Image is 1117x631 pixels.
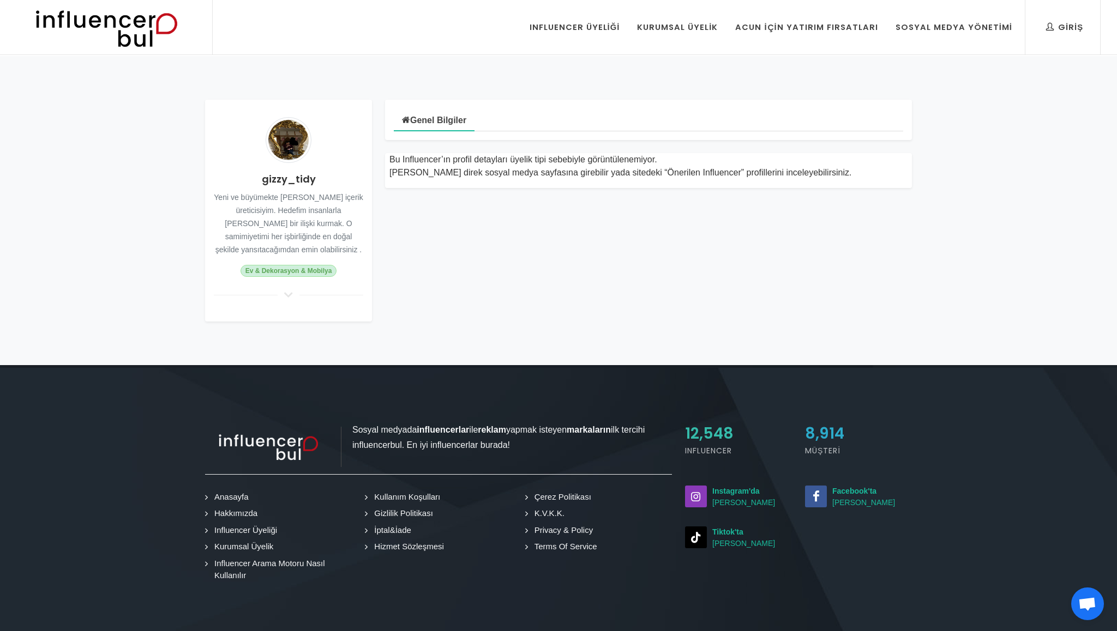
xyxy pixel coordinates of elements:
div: Giriş [1046,21,1083,33]
h5: Influencer [685,445,792,457]
strong: influencerlar [417,425,469,434]
div: Bu Influencer’ın profil detayları üyelik tipi sebebiyle görüntülenemiyor. [PERSON_NAME] direk sos... [389,153,908,179]
span: 8,914 [805,423,844,444]
a: Kurumsal Üyelik [208,541,275,553]
div: Influencer Üyeliği [530,21,620,33]
small: [PERSON_NAME] [685,486,792,508]
strong: Tiktok'ta [712,527,743,536]
span: Ev & Dekorasyon & Mobilya [241,265,337,277]
a: Hizmet Sözleşmesi [368,541,446,553]
a: Genel Bilgiler [394,107,475,131]
a: Instagram'da[PERSON_NAME] [685,486,792,508]
a: İptal&İade [368,524,413,537]
a: Anasayfa [208,491,250,503]
small: [PERSON_NAME] [685,526,792,549]
h4: gizzy_tidy [214,172,363,186]
span: 12,548 [685,423,734,444]
a: Privacy & Policy [528,524,595,537]
strong: Facebook'ta [832,487,876,495]
a: Influencer Üyeliği [208,524,279,537]
a: Influencer Arama Motoru Nasıl Kullanılır [208,557,352,582]
strong: reklam [478,425,506,434]
a: Tiktok'ta[PERSON_NAME] [685,526,792,549]
small: [PERSON_NAME] [805,486,912,508]
h5: Müşteri [805,445,912,457]
div: Kurumsal Üyelik [637,21,718,33]
a: Gizlilik Politikası [368,507,435,520]
a: Çerez Politikası [528,491,593,503]
a: Facebook'ta[PERSON_NAME] [805,486,912,508]
a: Açık sohbet [1071,587,1104,620]
a: K.V.K.K. [528,507,566,520]
a: Terms Of Service [528,541,599,553]
img: Avatar [266,117,311,163]
p: Sosyal medyada ile yapmak isteyen ilk tercihi influencerbul. En iyi influencerlar burada! [205,422,672,452]
a: Kullanım Koşulları [368,491,442,503]
div: Sosyal Medya Yönetimi [896,21,1012,33]
strong: Instagram'da [712,487,760,495]
div: Acun İçin Yatırım Fırsatları [735,21,878,33]
small: Yeni ve büyümekte [PERSON_NAME] içerik üreticisiyim. Hedefim insanlarla [PERSON_NAME] bir ilişki ... [214,193,363,254]
a: Hakkımızda [208,507,259,520]
strong: markaların [567,425,611,434]
img: influencer_light.png [205,427,341,466]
